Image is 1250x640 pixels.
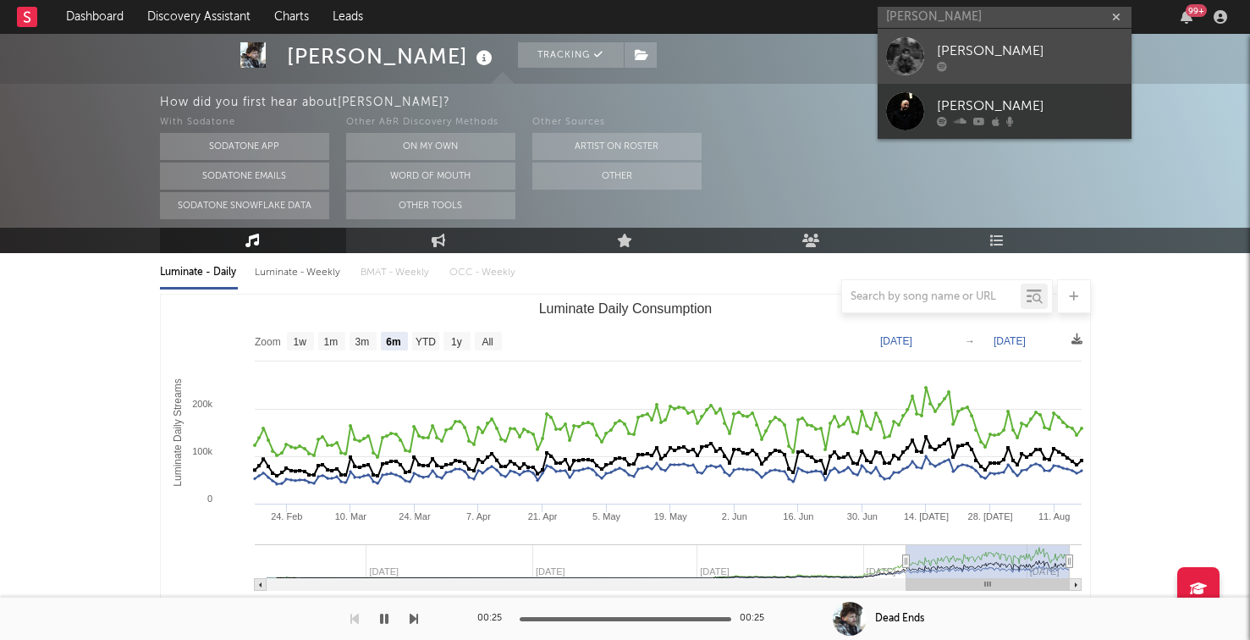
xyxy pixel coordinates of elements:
[346,133,515,160] button: On My Own
[783,511,813,521] text: 16. Jun
[192,399,212,409] text: 200k
[903,511,948,521] text: 14. [DATE]
[160,133,329,160] button: Sodatone App
[160,113,329,133] div: With Sodatone
[518,42,624,68] button: Tracking
[653,511,687,521] text: 19. May
[355,336,369,348] text: 3m
[466,511,491,521] text: 7. Apr
[160,192,329,219] button: Sodatone Snowflake Data
[875,611,924,626] div: Dead Ends
[878,29,1132,84] a: [PERSON_NAME]
[206,494,212,504] text: 0
[937,41,1123,61] div: [PERSON_NAME]
[386,336,400,348] text: 6m
[346,163,515,190] button: Word Of Mouth
[255,258,344,287] div: Luminate - Weekly
[740,609,774,629] div: 00:25
[160,258,238,287] div: Luminate - Daily
[323,336,338,348] text: 1m
[255,336,281,348] text: Zoom
[878,7,1132,28] input: Search for artists
[161,295,1090,633] svg: Luminate Daily Consumption
[1038,511,1069,521] text: 11. Aug
[965,335,975,347] text: →
[287,42,497,70] div: [PERSON_NAME]
[532,163,702,190] button: Other
[532,133,702,160] button: Artist on Roster
[293,336,306,348] text: 1w
[415,336,435,348] text: YTD
[451,336,462,348] text: 1y
[399,511,431,521] text: 24. Mar
[477,609,511,629] div: 00:25
[271,511,302,521] text: 24. Feb
[334,511,366,521] text: 10. Mar
[721,511,746,521] text: 2. Jun
[592,511,621,521] text: 5. May
[1181,10,1192,24] button: 99+
[846,511,877,521] text: 30. Jun
[482,336,493,348] text: All
[1186,4,1207,17] div: 99 +
[346,113,515,133] div: Other A&R Discovery Methods
[160,163,329,190] button: Sodatone Emails
[937,96,1123,116] div: [PERSON_NAME]
[967,511,1012,521] text: 28. [DATE]
[878,84,1132,139] a: [PERSON_NAME]
[842,290,1021,304] input: Search by song name or URL
[192,446,212,456] text: 100k
[346,192,515,219] button: Other Tools
[532,113,702,133] div: Other Sources
[527,511,557,521] text: 21. Apr
[994,335,1026,347] text: [DATE]
[171,378,183,486] text: Luminate Daily Streams
[880,335,912,347] text: [DATE]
